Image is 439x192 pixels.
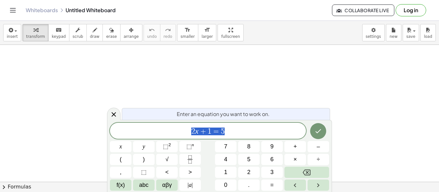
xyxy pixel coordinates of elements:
span: 4 [224,155,227,164]
button: Toggle navigation [8,5,18,15]
span: arrange [124,34,139,39]
span: ⬚ [186,143,192,150]
span: + [199,128,208,135]
i: undo [149,26,155,34]
button: Fraction [179,154,201,165]
button: 3 [261,167,283,178]
span: = [211,128,221,135]
button: Right arrow [308,179,329,191]
button: 5 [238,154,260,165]
span: ÷ [317,155,320,164]
button: Placeholder [133,167,155,178]
span: redo [164,34,172,39]
span: save [406,34,415,39]
button: arrange [120,24,142,41]
span: 1 [224,168,227,177]
button: keyboardkeypad [48,24,69,41]
span: αβγ [162,181,172,189]
span: > [188,168,192,177]
span: fullscreen [221,34,240,39]
span: . [248,181,250,189]
button: redoredo [160,24,176,41]
button: Collaborate Live [332,4,394,16]
button: Less than [156,167,178,178]
span: 7 [224,142,227,151]
button: 8 [238,141,260,152]
button: erase [103,24,120,41]
span: load [424,34,432,39]
button: new [386,24,401,41]
span: draw [90,34,100,39]
span: a [188,181,193,189]
span: Collaborate Live [337,7,389,13]
sup: n [192,142,194,147]
i: redo [165,26,171,34]
span: scrub [73,34,83,39]
span: keypad [52,34,66,39]
span: ( [120,155,122,164]
span: 2 [191,128,195,135]
button: 9 [261,141,283,152]
span: Enter an equation you want to work on. [177,110,270,118]
button: Square root [156,154,178,165]
button: scrub [69,24,87,41]
button: Squared [156,141,178,152]
span: 5 [221,128,225,135]
i: format_size [204,26,210,34]
button: Done [310,123,326,139]
span: , [120,168,121,177]
span: = [270,181,274,189]
span: | [192,182,193,188]
button: Greek alphabet [156,179,178,191]
button: format_sizesmaller [177,24,198,41]
button: format_sizelarger [198,24,216,41]
span: smaller [181,34,195,39]
span: 2 [247,168,250,177]
sup: 2 [168,142,171,147]
button: Divide [308,154,329,165]
i: keyboard [56,26,62,34]
button: , [110,167,131,178]
span: – [317,142,320,151]
button: fullscreen [218,24,243,41]
button: settings [362,24,385,41]
button: Functions [110,179,131,191]
span: new [390,34,398,39]
span: | [188,182,189,188]
button: Minus [308,141,329,152]
span: y [143,142,145,151]
button: 0 [215,179,237,191]
span: transform [26,34,45,39]
span: 5 [247,155,250,164]
button: Absolute value [179,179,201,191]
span: ) [143,155,145,164]
button: Superscript [179,141,201,152]
span: x [120,142,122,151]
button: ) [133,154,155,165]
span: 8 [247,142,250,151]
span: 3 [270,168,273,177]
button: 6 [261,154,283,165]
button: undoundo [144,24,160,41]
button: 2 [238,167,260,178]
span: < [165,168,169,177]
button: Times [284,154,306,165]
button: Left arrow [284,179,306,191]
span: 1 [208,128,211,135]
button: Equals [261,179,283,191]
button: insert [3,24,21,41]
button: load [420,24,436,41]
button: x [110,141,131,152]
span: × [293,155,297,164]
button: Log in [396,4,426,16]
button: ( [110,154,131,165]
i: format_size [184,26,191,34]
button: y [133,141,155,152]
span: abc [139,181,148,189]
button: draw [86,24,103,41]
button: Backspace [284,167,329,178]
span: larger [202,34,213,39]
a: Whiteboards [26,7,58,13]
span: settings [366,34,381,39]
span: undo [147,34,157,39]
